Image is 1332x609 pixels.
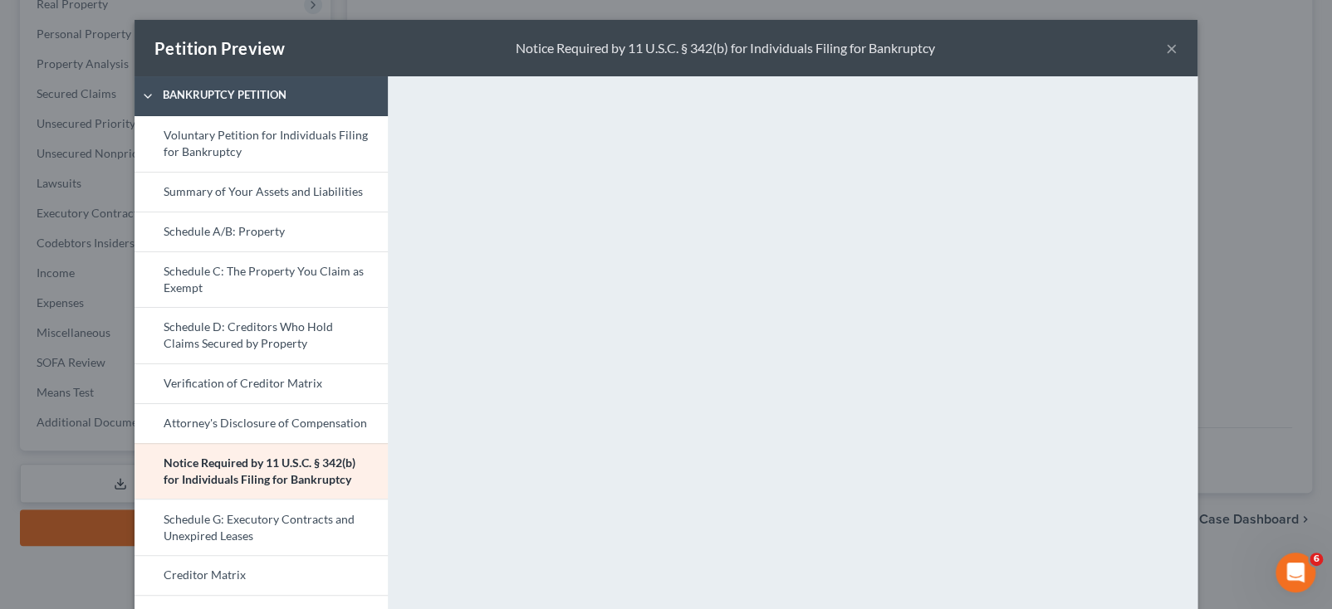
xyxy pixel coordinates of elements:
[135,499,388,555] a: Schedule G: Executory Contracts and Unexpired Leases
[135,172,388,212] a: Summary of Your Assets and Liabilities
[135,403,388,443] a: Attorney's Disclosure of Compensation
[135,307,388,363] a: Schedule D: Creditors Who Hold Claims Secured by Property
[154,37,285,60] div: Petition Preview
[135,251,388,308] a: Schedule C: The Property You Claim as Exempt
[135,555,388,595] a: Creditor Matrix
[154,87,389,104] span: Bankruptcy Petition
[135,363,388,403] a: Verification of Creditor Matrix
[135,76,388,116] a: Bankruptcy Petition
[516,39,935,58] div: Notice Required by 11 U.S.C. § 342(b) for Individuals Filing for Bankruptcy
[135,443,388,499] a: Notice Required by 11 U.S.C. § 342(b) for Individuals Filing for Bankruptcy
[1276,553,1315,592] iframe: Intercom live chat
[1310,553,1323,566] span: 6
[135,212,388,251] a: Schedule A/B: Property
[1166,38,1178,58] button: ×
[135,116,388,172] a: Voluntary Petition for Individuals Filing for Bankruptcy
